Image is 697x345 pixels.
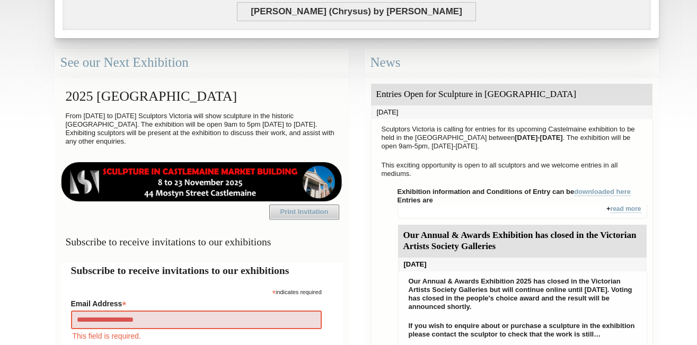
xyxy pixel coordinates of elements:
label: Email Address [71,296,322,309]
p: This exciting opportunity is open to all sculptors and we welcome entries in all mediums. [376,158,647,181]
div: Entries Open for Sculpture in [GEOGRAPHIC_DATA] [371,84,652,105]
h2: 2025 [GEOGRAPHIC_DATA] [60,83,343,109]
div: News [365,49,659,77]
a: downloaded here [574,188,631,196]
div: indicates required [71,286,322,296]
a: read more [610,205,641,213]
p: Sculptors Victoria is calling for entries for its upcoming Castelmaine exhibition to be held in t... [376,122,647,153]
h3: Subscribe to receive invitations to our exhibitions [60,232,343,252]
div: [DATE] [398,258,647,271]
img: castlemaine-ldrbd25v2.png [60,162,343,201]
div: [DATE] [371,105,652,119]
div: This field is required. [71,330,322,342]
p: If you wish to enquire about or purchase a sculpture in the exhibition please contact the sculpto... [403,319,641,341]
h2: Subscribe to receive invitations to our exhibitions [71,263,332,278]
div: + [398,205,647,219]
div: See our Next Exhibition [55,49,349,77]
strong: [DATE]-[DATE] [515,134,563,141]
span: [PERSON_NAME] (Chrysus) by [PERSON_NAME] [237,2,477,21]
a: Print Invitation [269,205,339,219]
p: From [DATE] to [DATE] Sculptors Victoria will show sculpture in the historic [GEOGRAPHIC_DATA]. T... [60,109,343,148]
p: Our Annual & Awards Exhibition 2025 has closed in the Victorian Artists Society Galleries but wil... [403,275,641,314]
strong: Exhibition information and Conditions of Entry can be [398,188,631,196]
div: Our Annual & Awards Exhibition has closed in the Victorian Artists Society Galleries [398,225,647,258]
